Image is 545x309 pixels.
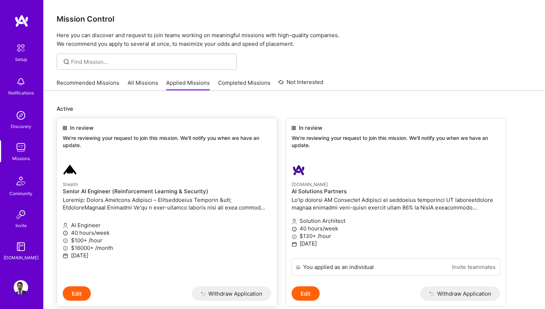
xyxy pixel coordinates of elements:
[278,78,323,91] a: Not Interested
[128,79,158,91] a: All Missions
[63,188,271,195] h4: Senior AI Engineer (Reinforcement Learning & Security)
[292,163,306,177] img: A.Team company logo
[63,246,68,251] i: icon MoneyGray
[63,237,271,244] p: $100+ /hour
[63,230,68,236] i: icon Clock
[14,14,29,27] img: logo
[12,172,30,190] img: Community
[292,226,297,232] i: icon Clock
[13,40,28,56] img: setup
[12,280,30,295] a: User Avatar
[292,225,500,232] p: 40 hours/week
[292,134,500,149] p: We're reviewing your request to join this mission. We'll notify you when we have an update.
[292,242,297,247] i: icon Calendar
[192,286,271,301] button: Withdraw Application
[292,234,297,239] i: icon MoneyGray
[14,207,28,222] img: Invite
[303,263,374,271] div: You applied as an individual
[292,240,500,247] p: [DATE]
[14,75,28,89] img: bell
[292,182,328,187] small: [DOMAIN_NAME]
[15,56,27,63] div: Setup
[15,222,27,229] div: Invite
[63,238,68,243] i: icon MoneyGray
[63,221,271,229] p: AI Engineer
[14,140,28,155] img: teamwork
[63,223,68,228] i: icon Applicant
[292,217,500,225] p: Solution Architect
[63,163,77,177] img: Stealth company logo
[63,286,91,301] button: Edit
[299,124,322,132] span: In review
[218,79,270,91] a: Completed Missions
[11,123,31,130] div: Discovery
[57,79,119,91] a: Recommended Missions
[14,280,28,295] img: User Avatar
[63,252,271,259] p: [DATE]
[14,108,28,123] img: discovery
[292,286,320,301] button: Edit
[63,196,271,211] p: Loremip: Dolors Ametcons Adipisci – Elitseddoeius Temporin &utl; EtdoloreMagnaal Enimadmi Ve’qu n...
[286,157,506,259] a: A.Team company logo[DOMAIN_NAME]AI Solutions PartnersLo'ip dolorsi AM Consectet Adipisci el seddo...
[292,232,500,240] p: $130+ /hour
[166,79,210,91] a: Applied Missions
[70,124,93,132] span: In review
[12,155,30,162] div: Missions
[57,14,532,23] h3: Mission Control
[4,254,39,261] div: [DOMAIN_NAME]
[62,58,71,66] i: icon SearchGrey
[9,190,32,197] div: Community
[8,89,34,97] div: Notifications
[420,286,500,301] button: Withdraw Application
[14,239,28,254] img: guide book
[63,182,78,187] small: Stealth
[57,31,532,48] p: Here you can discover and request to join teams working on meaningful missions with high-quality ...
[71,58,231,66] input: Find Mission...
[292,219,297,224] i: icon Applicant
[292,188,500,195] h4: AI Solutions Partners
[452,263,496,271] a: Invite teammates
[63,244,271,252] p: $16000+ /month
[63,229,271,237] p: 40 hours/week
[57,157,277,286] a: Stealth company logoStealthSenior AI Engineer (Reinforcement Learning & Security)Loremip: Dolors ...
[292,196,500,211] p: Lo'ip dolorsi AM Consectet Adipisci el seddoeius temporinci UT laboreetdolore magnaa enimadmi ven...
[57,105,532,112] p: Active
[63,253,68,259] i: icon Calendar
[63,134,271,149] p: We're reviewing your request to join this mission. We'll notify you when we have an update.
